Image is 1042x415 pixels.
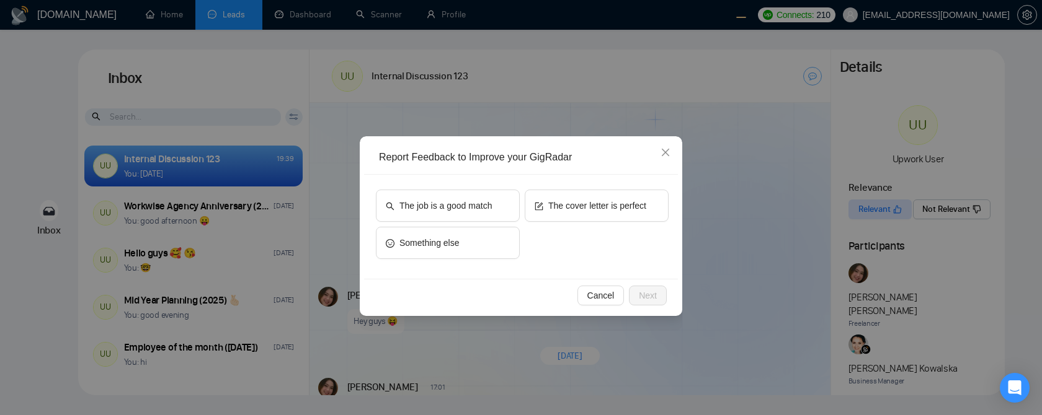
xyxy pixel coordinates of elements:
[629,286,667,305] button: Next
[577,286,625,305] button: Cancel
[399,199,492,212] span: The job is a good match
[525,190,669,222] button: formThe cover letter is perfect
[376,227,520,259] button: smileSomething else
[661,147,670,157] span: close
[587,289,615,302] span: Cancel
[548,199,646,212] span: The cover letter is perfect
[376,190,520,222] button: searchThe job is a good match
[1000,373,1030,403] div: Open Intercom Messenger
[535,201,543,210] span: form
[386,238,394,247] span: smile
[649,136,682,170] button: Close
[386,201,394,210] span: search
[379,151,672,164] div: Report Feedback to Improve your GigRadar
[399,236,460,250] span: Something else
